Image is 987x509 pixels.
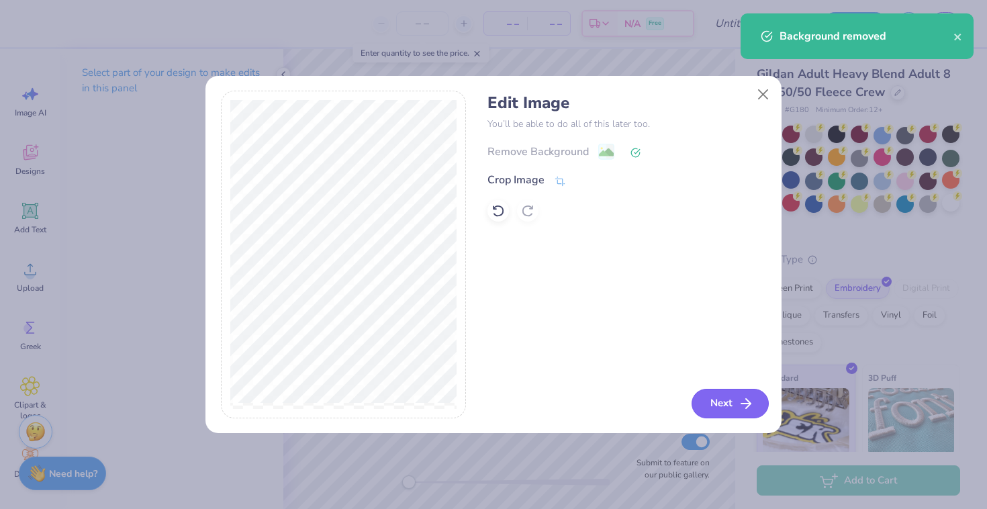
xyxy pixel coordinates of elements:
[487,93,766,113] h4: Edit Image
[953,28,963,44] button: close
[751,81,776,107] button: Close
[487,117,766,131] p: You’ll be able to do all of this later too.
[692,389,769,418] button: Next
[780,28,953,44] div: Background removed
[487,172,545,188] div: Crop Image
